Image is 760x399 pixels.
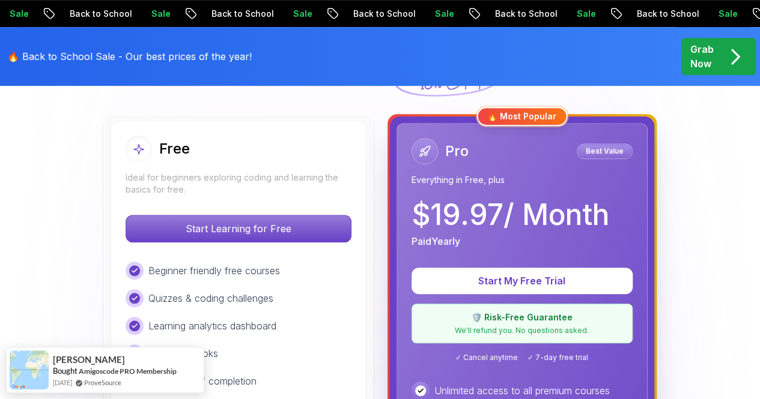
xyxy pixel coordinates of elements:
button: Start Learning for Free [126,215,351,242]
p: Quizzes & coding challenges [148,291,273,305]
a: Amigoscode PRO Membership [79,367,177,376]
span: [PERSON_NAME] [53,355,125,365]
p: Back to School [200,8,282,20]
p: Start My Free Trial [426,274,618,288]
p: Back to School [625,8,707,20]
p: Ideal for beginners exploring coding and learning the basics for free. [126,172,351,196]
p: Sale [424,8,462,20]
a: Start Learning for Free [126,223,351,235]
img: provesource social proof notification image [10,350,49,389]
p: We'll refund you. No questions asked. [419,326,625,335]
p: Grab Now [690,42,714,71]
p: Paid Yearly [412,234,460,248]
p: Unlimited access to all premium courses [434,383,610,398]
p: Back to School [58,8,140,20]
p: Sale [565,8,604,20]
p: 🛡️ Risk-Free Guarantee [419,311,625,323]
p: Sale [707,8,746,20]
button: Start My Free Trial [412,268,633,294]
span: Bought [53,366,78,376]
p: Back to School [484,8,565,20]
p: 🔥 Back to School Sale - Our best prices of the year! [7,49,252,64]
h2: Free [159,139,190,158]
p: Beginner friendly free courses [148,263,280,278]
span: [DATE] [53,377,72,388]
p: Sale [282,8,320,20]
p: Learning analytics dashboard [148,319,276,333]
a: ProveSource [84,377,121,388]
h2: Pro [445,142,469,161]
p: Start Learning for Free [126,215,351,242]
p: Best Value [579,145,631,157]
span: ✓ Cancel anytime [455,353,518,362]
p: Sale [140,8,178,20]
p: Back to School [342,8,424,20]
p: Everything in Free, plus [412,174,633,186]
p: $ 19.97 / Month [412,200,609,229]
p: Free TextBooks [148,346,218,361]
span: ✓ 7-day free trial [527,353,588,362]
